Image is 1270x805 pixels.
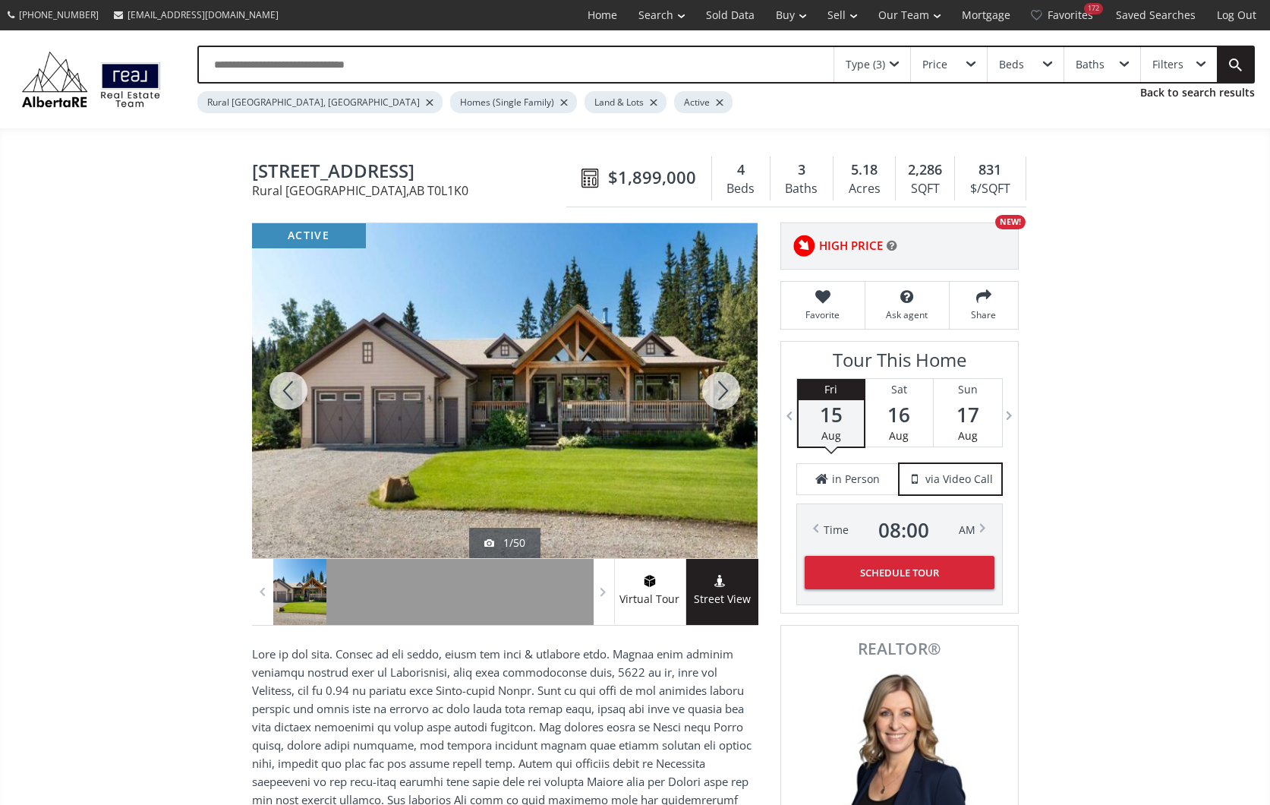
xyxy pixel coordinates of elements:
[841,178,887,200] div: Acres
[778,160,825,180] div: 3
[585,91,667,113] div: Land & Lots
[720,160,762,180] div: 4
[252,223,366,248] div: active
[805,556,994,589] button: Schedule Tour
[878,519,929,541] span: 08 : 00
[957,308,1010,321] span: Share
[106,1,286,29] a: [EMAIL_ADDRESS][DOMAIN_NAME]
[614,559,686,625] a: virtual tour iconVirtual Tour
[846,59,885,70] div: Type (3)
[963,178,1017,200] div: $/SQFT
[832,472,880,487] span: in Person
[197,91,443,113] div: Rural [GEOGRAPHIC_DATA], [GEOGRAPHIC_DATA]
[999,59,1024,70] div: Beds
[789,308,857,321] span: Favorite
[995,215,1026,229] div: NEW!
[934,379,1002,400] div: Sun
[1084,3,1103,14] div: 172
[1140,85,1255,100] a: Back to search results
[865,404,933,425] span: 16
[799,404,864,425] span: 15
[15,48,167,111] img: Logo
[934,404,1002,425] span: 17
[484,535,525,551] div: 1/50
[958,428,978,443] span: Aug
[841,160,887,180] div: 5.18
[819,238,883,254] span: HIGH PRICE
[908,160,942,180] span: 2,286
[252,161,574,185] span: 272215 Highway 549 West #200
[789,231,819,261] img: rating icon
[796,349,1003,378] h3: Tour This Home
[821,428,841,443] span: Aug
[963,160,1017,180] div: 831
[720,178,762,200] div: Beds
[614,591,685,608] span: Virtual Tour
[450,91,577,113] div: Homes (Single Family)
[674,91,733,113] div: Active
[686,591,758,608] span: Street View
[252,223,758,558] div: 272215 Highway 549 West #200 Rural Foothills County, AB T0L1K0 - Photo 1 of 50
[1076,59,1105,70] div: Baths
[608,166,696,189] span: $1,899,000
[19,8,99,21] span: [PHONE_NUMBER]
[925,472,993,487] span: via Video Call
[903,178,947,200] div: SQFT
[642,575,657,587] img: virtual tour icon
[128,8,279,21] span: [EMAIL_ADDRESS][DOMAIN_NAME]
[824,519,975,541] div: Time AM
[1152,59,1183,70] div: Filters
[865,379,933,400] div: Sat
[922,59,947,70] div: Price
[778,178,825,200] div: Baths
[798,641,1001,657] span: REALTOR®
[799,379,864,400] div: Fri
[889,428,909,443] span: Aug
[873,308,941,321] span: Ask agent
[252,185,574,197] span: Rural [GEOGRAPHIC_DATA] , AB T0L1K0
